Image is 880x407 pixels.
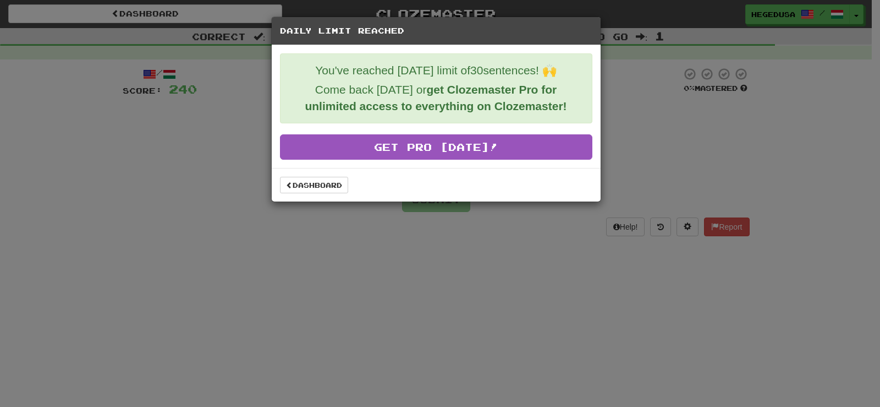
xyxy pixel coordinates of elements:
[289,82,584,115] p: Come back [DATE] or
[305,83,566,112] strong: get Clozemaster Pro for unlimited access to everything on Clozemaster!
[280,177,348,193] a: Dashboard
[289,62,584,79] p: You've reached [DATE] limit of 30 sentences! 🙌
[280,134,592,160] a: Get Pro [DATE]!
[280,25,592,36] h5: Daily Limit Reached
